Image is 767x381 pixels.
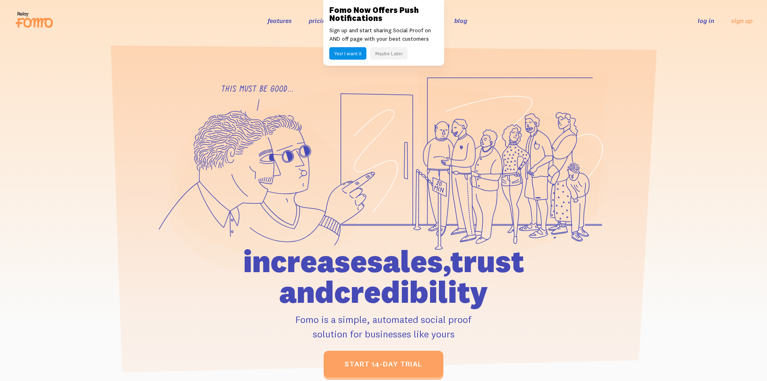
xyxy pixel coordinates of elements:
a: start 14-day trial [324,351,443,377]
a: features [268,17,292,25]
button: Yes! I want it [329,47,366,60]
p: Fomo is a simple, automated social proof solution for businesses like yours [197,312,570,341]
a: log in [698,17,714,25]
a: blog [454,17,467,25]
a: sign up [731,17,752,25]
h3: Fomo Now Offers Push Notifications [329,6,438,22]
h1: increase sales, trust and credibility [197,246,570,307]
p: Sign up and start sharing Social Proof on AND off page with your best customers [329,26,438,43]
button: Maybe Later [370,47,407,60]
a: pricing [309,17,329,25]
